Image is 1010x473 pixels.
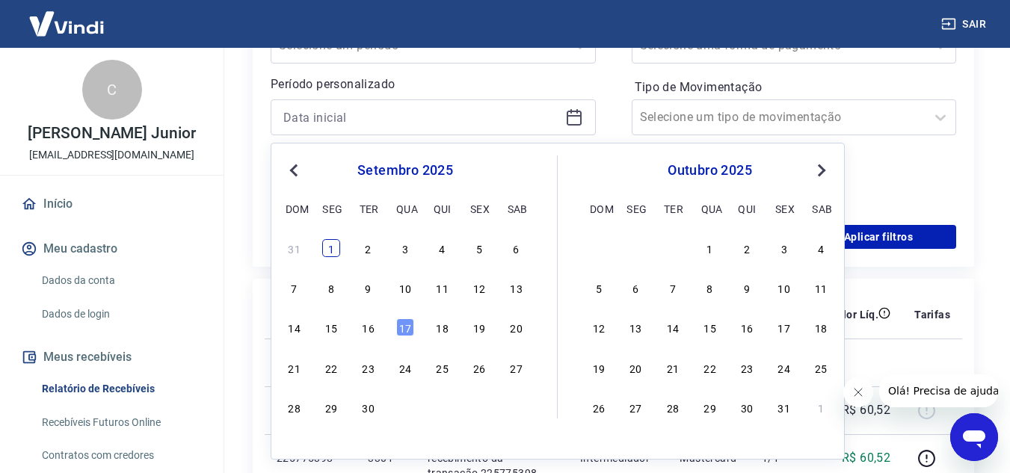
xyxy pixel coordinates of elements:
div: Choose quarta-feira, 1 de outubro de 2025 [701,239,719,257]
div: Choose quinta-feira, 23 de outubro de 2025 [738,359,756,377]
div: Choose sexta-feira, 3 de outubro de 2025 [775,239,793,257]
div: ter [360,200,378,217]
div: Choose terça-feira, 21 de outubro de 2025 [664,359,682,377]
div: month 2025-10 [588,237,832,418]
div: Choose terça-feira, 2 de setembro de 2025 [360,239,378,257]
div: seg [626,200,644,217]
div: Choose terça-feira, 30 de setembro de 2025 [664,239,682,257]
div: Choose quinta-feira, 2 de outubro de 2025 [738,239,756,257]
div: Choose sábado, 1 de novembro de 2025 [812,398,830,416]
div: Choose quarta-feira, 15 de outubro de 2025 [701,318,719,336]
div: Choose domingo, 28 de setembro de 2025 [286,398,304,416]
div: Choose quarta-feira, 29 de outubro de 2025 [701,398,719,416]
p: R$ 60,52 [842,449,890,467]
div: Choose terça-feira, 9 de setembro de 2025 [360,279,378,297]
div: Choose domingo, 7 de setembro de 2025 [286,279,304,297]
div: dom [286,200,304,217]
p: Tarifas [914,307,950,322]
div: Choose sexta-feira, 26 de setembro de 2025 [470,359,488,377]
a: Dados da conta [36,265,206,296]
div: Choose terça-feira, 23 de setembro de 2025 [360,359,378,377]
div: Choose quinta-feira, 11 de setembro de 2025 [434,279,452,297]
div: sab [812,200,830,217]
div: qui [738,200,756,217]
div: Choose segunda-feira, 13 de outubro de 2025 [626,318,644,336]
p: [PERSON_NAME] Junior [28,126,196,141]
div: Choose segunda-feira, 29 de setembro de 2025 [322,398,340,416]
button: Previous Month [285,161,303,179]
div: Choose sexta-feira, 24 de outubro de 2025 [775,359,793,377]
div: Choose domingo, 19 de outubro de 2025 [590,359,608,377]
div: Choose sexta-feira, 17 de outubro de 2025 [775,318,793,336]
div: Choose segunda-feira, 6 de outubro de 2025 [626,279,644,297]
div: Choose domingo, 28 de setembro de 2025 [590,239,608,257]
div: setembro 2025 [283,161,527,179]
div: Choose quinta-feira, 2 de outubro de 2025 [434,398,452,416]
div: Choose domingo, 5 de outubro de 2025 [590,279,608,297]
div: sex [775,200,793,217]
div: Choose sexta-feira, 31 de outubro de 2025 [775,398,793,416]
div: month 2025-09 [283,237,527,418]
div: Choose sábado, 13 de setembro de 2025 [508,279,526,297]
div: Choose quinta-feira, 9 de outubro de 2025 [738,279,756,297]
div: Choose segunda-feira, 15 de setembro de 2025 [322,318,340,336]
div: Choose domingo, 14 de setembro de 2025 [286,318,304,336]
div: Choose quinta-feira, 4 de setembro de 2025 [434,239,452,257]
button: Meu cadastro [18,232,206,265]
div: Choose sábado, 25 de outubro de 2025 [812,359,830,377]
div: Choose sábado, 6 de setembro de 2025 [508,239,526,257]
div: Choose segunda-feira, 29 de setembro de 2025 [626,239,644,257]
a: Dados de login [36,299,206,330]
p: -R$ 60,52 [839,401,891,419]
div: Choose quinta-feira, 30 de outubro de 2025 [738,398,756,416]
a: Contratos com credores [36,440,206,471]
div: Choose domingo, 12 de outubro de 2025 [590,318,608,336]
div: Choose segunda-feira, 27 de outubro de 2025 [626,398,644,416]
a: Recebíveis Futuros Online [36,407,206,438]
button: Aplicar filtros [801,225,956,249]
div: Choose sexta-feira, 19 de setembro de 2025 [470,318,488,336]
div: Choose segunda-feira, 22 de setembro de 2025 [322,359,340,377]
div: Choose domingo, 26 de outubro de 2025 [590,398,608,416]
div: Choose terça-feira, 28 de outubro de 2025 [664,398,682,416]
img: Vindi [18,1,115,46]
iframe: Fechar mensagem [843,377,873,407]
label: Tipo de Movimentação [635,78,954,96]
a: Relatório de Recebíveis [36,374,206,404]
div: sex [470,200,488,217]
button: Sair [938,10,992,38]
div: Choose segunda-feira, 1 de setembro de 2025 [322,239,340,257]
div: Choose sábado, 20 de setembro de 2025 [508,318,526,336]
div: Choose quinta-feira, 16 de outubro de 2025 [738,318,756,336]
p: Período personalizado [271,75,596,93]
div: Choose domingo, 21 de setembro de 2025 [286,359,304,377]
button: Meus recebíveis [18,341,206,374]
div: Choose segunda-feira, 8 de setembro de 2025 [322,279,340,297]
div: Choose sábado, 27 de setembro de 2025 [508,359,526,377]
div: Choose sexta-feira, 5 de setembro de 2025 [470,239,488,257]
div: qua [396,200,414,217]
div: Choose terça-feira, 7 de outubro de 2025 [664,279,682,297]
div: Choose terça-feira, 16 de setembro de 2025 [360,318,378,336]
p: [EMAIL_ADDRESS][DOMAIN_NAME] [29,147,194,163]
iframe: Botão para abrir a janela de mensagens [950,413,998,461]
div: Choose quarta-feira, 17 de setembro de 2025 [396,318,414,336]
div: Choose quarta-feira, 10 de setembro de 2025 [396,279,414,297]
span: Olá! Precisa de ajuda? [9,10,126,22]
div: Choose quarta-feira, 22 de outubro de 2025 [701,359,719,377]
div: qua [701,200,719,217]
div: Choose sexta-feira, 10 de outubro de 2025 [775,279,793,297]
div: Choose quinta-feira, 18 de setembro de 2025 [434,318,452,336]
div: Choose segunda-feira, 20 de outubro de 2025 [626,359,644,377]
div: Choose sábado, 18 de outubro de 2025 [812,318,830,336]
p: Valor Líq. [830,307,878,322]
div: qui [434,200,452,217]
button: Next Month [813,161,831,179]
iframe: Mensagem da empresa [879,374,998,407]
div: dom [590,200,608,217]
a: Início [18,188,206,220]
div: Choose sexta-feira, 12 de setembro de 2025 [470,279,488,297]
div: ter [664,200,682,217]
input: Data inicial [283,106,559,129]
div: outubro 2025 [588,161,832,179]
